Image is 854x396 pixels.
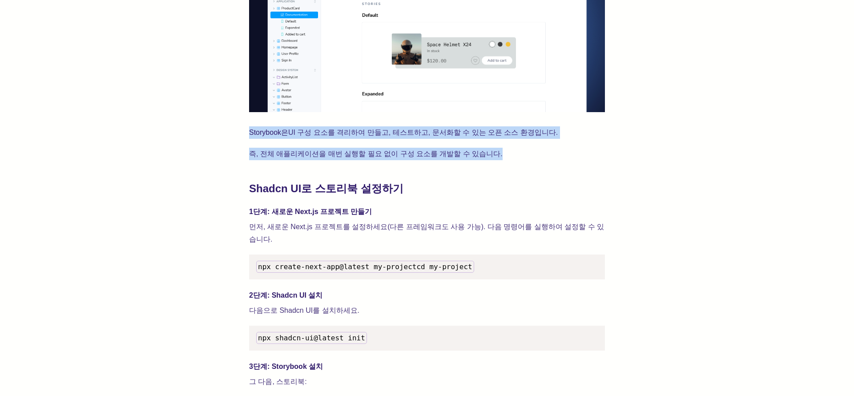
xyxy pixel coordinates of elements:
span: npx shadcn-ui@latest init [258,334,365,342]
font: 즉, 전체 애플리케이션을 매번 실행할 필요 없이 구성 요소를 개발할 수 있습니다. [249,150,503,158]
font: 3단계: Storybook 설치 [249,363,323,370]
font: 다음으로 Shadcn UI를 설치하세요. [249,307,359,314]
font: UI 구성 요소를 격리하여 만들고, 테스트하고, 문서화할 수 있는 오픈 소스 환경입니다. [288,129,558,136]
font: 먼저, 새로운 Next.js 프로젝트를 설정하세요(다른 프레임워크도 사용 가능). 다음 명령어를 실행하여 설정할 수 있습니다. [249,223,604,243]
a: Storybook은 [249,129,288,136]
font: 1단계: 새로운 Next.js 프로젝트 만들기 [249,208,372,215]
font: 2단계: Shadcn UI 설치 [249,291,322,299]
span: npx create-next-app@latest my-project [258,263,416,271]
code: cd my-project [256,261,474,273]
font: 그 다음, 스토리북: [249,378,307,385]
font: Shadcn UI로 스토리북 설정하기 [249,182,403,194]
